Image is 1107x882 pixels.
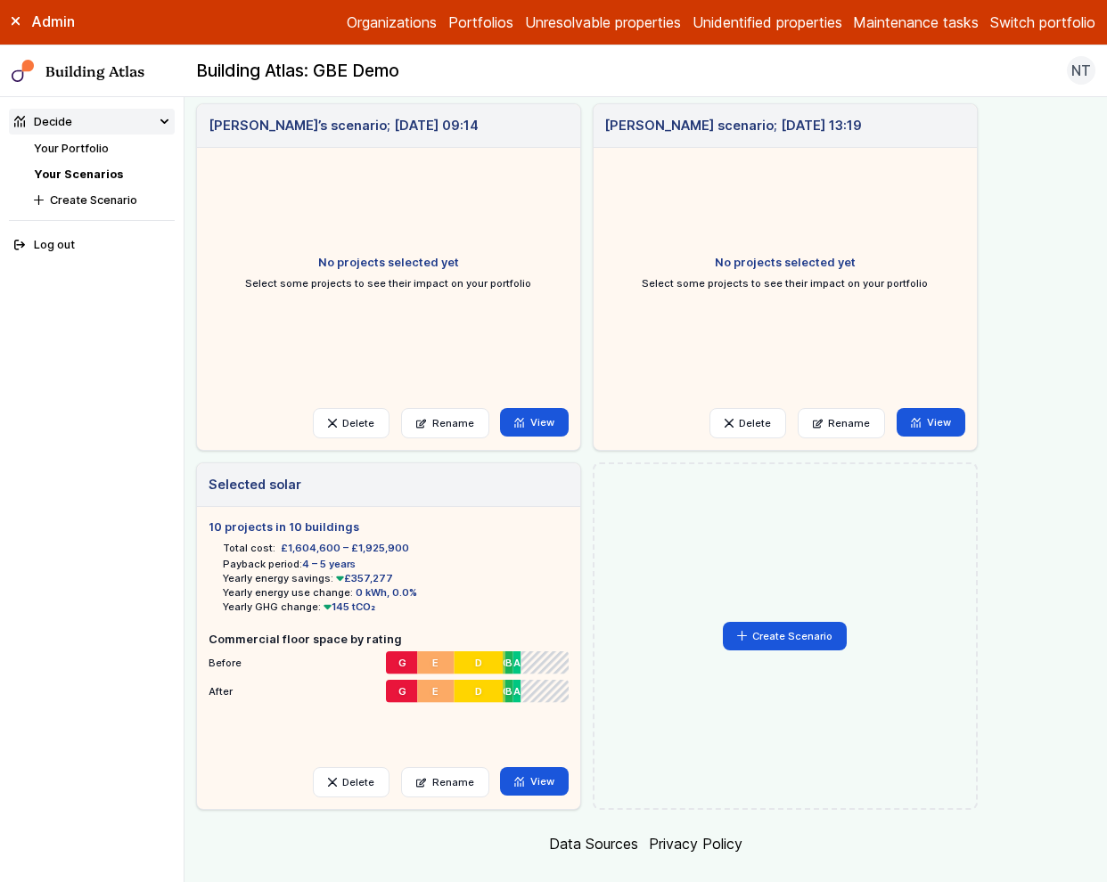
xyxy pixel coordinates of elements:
li: Yearly energy use change: [223,585,569,600]
button: Switch portfolio [990,12,1095,33]
span: 145 tCO₂ [321,600,376,613]
span: A [513,684,521,698]
button: Create Scenario [29,187,175,213]
a: Maintenance tasks [853,12,979,33]
a: Rename [401,767,489,797]
h5: 10 projects in 10 buildings [209,519,569,535]
a: Privacy Policy [649,835,742,853]
p: Select some projects to see their impact on your portfolio [242,276,535,290]
button: Delete [313,408,389,438]
a: Data Sources [549,835,638,853]
a: Portfolios [448,12,513,33]
h2: Building Atlas: GBE Demo [196,60,399,83]
button: Delete [313,767,389,797]
a: View [897,408,965,437]
span: £357,277 [333,572,394,584]
button: NT [1067,56,1095,85]
li: Before [209,648,569,671]
h3: [PERSON_NAME] scenario; [DATE] 13:19 [604,116,862,135]
span: C [503,656,505,670]
span: G [398,684,406,698]
a: Your Scenarios [34,167,123,181]
span: E [433,656,439,670]
img: main-0bbd2752.svg [12,60,35,83]
a: Unresolvable properties [525,12,681,33]
li: Yearly GHG change: [223,600,569,614]
div: Decide [14,113,72,130]
a: Your Portfolio [34,142,109,155]
h3: Selected solar [209,475,301,494]
a: View [500,767,569,796]
span: G [398,656,406,670]
a: Organizations [347,12,437,33]
h5: No projects selected yet [604,254,964,271]
h6: Total cost: [223,541,275,555]
a: Unidentified properties [693,12,842,33]
button: Create Scenario [723,622,848,650]
h3: [PERSON_NAME]’s scenario; [DATE] 09:14 [209,116,479,135]
button: Log out [9,233,176,258]
span: 0 kWh, 0.0% [353,586,417,599]
a: View [500,408,569,437]
summary: Decide [9,109,176,135]
span: D [475,656,482,670]
a: Rename [798,408,886,438]
span: £1,604,600 – £1,925,900 [281,541,409,555]
li: Payback period: [223,557,569,571]
p: Select some projects to see their impact on your portfolio [639,276,931,290]
span: D [475,684,482,698]
h5: Commercial floor space by rating [209,631,569,648]
span: B [505,656,512,670]
span: C [503,684,505,698]
li: Yearly energy savings: [223,571,569,585]
span: A [513,656,521,670]
li: After [209,676,569,699]
a: Rename [401,408,489,438]
span: B [505,684,512,698]
span: NT [1071,60,1091,81]
span: E [433,684,439,698]
h5: No projects selected yet [209,254,569,271]
span: 4 – 5 years [302,558,356,570]
button: Delete [709,408,786,438]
